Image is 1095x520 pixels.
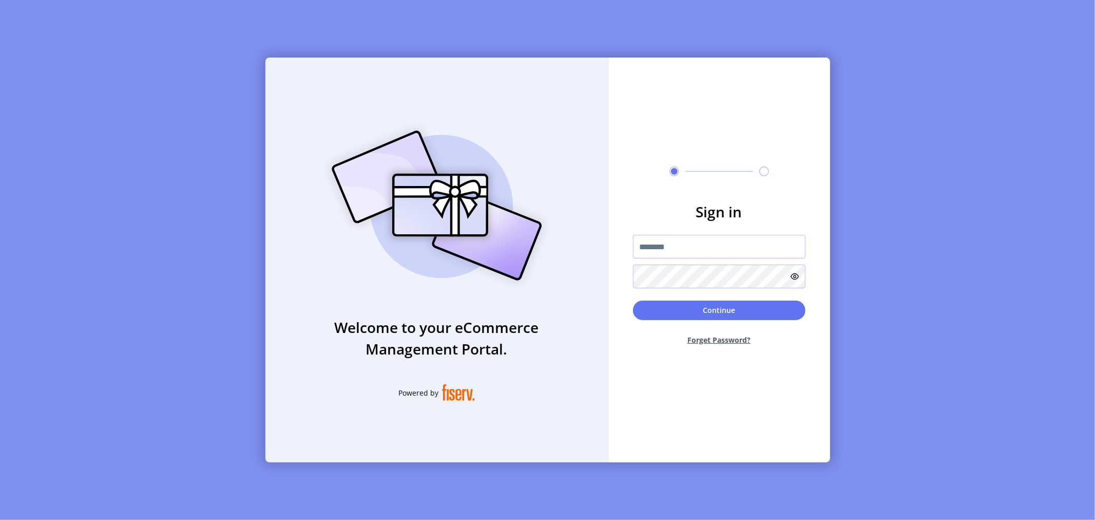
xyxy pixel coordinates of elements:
img: card_Illustration.svg [316,119,558,292]
button: Forget Password? [633,326,805,354]
button: Continue [633,301,805,320]
h3: Sign in [633,201,805,222]
h3: Welcome to your eCommerce Management Portal. [265,317,608,360]
span: Powered by [399,387,439,398]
